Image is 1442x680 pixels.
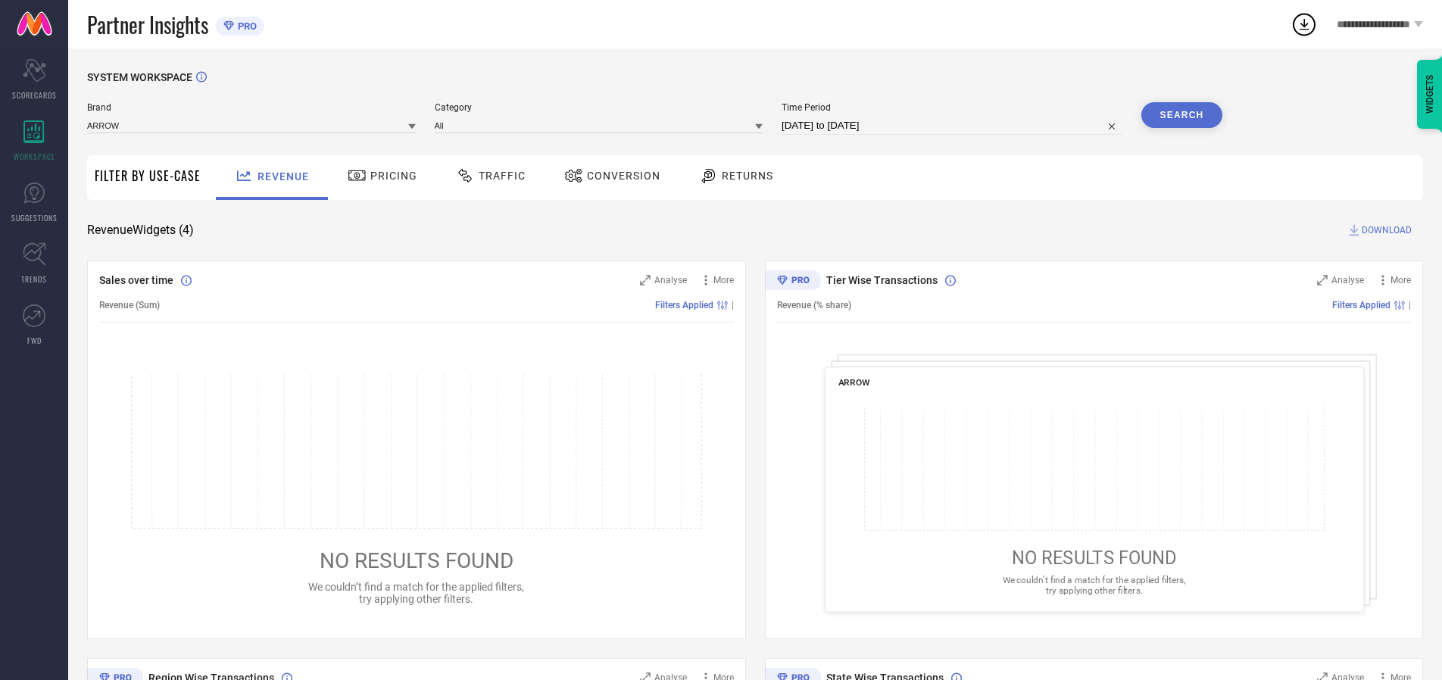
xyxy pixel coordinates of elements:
[234,20,257,32] span: PRO
[1390,275,1411,285] span: More
[99,300,160,310] span: Revenue (Sum)
[782,117,1122,135] input: Select time period
[11,212,58,223] span: SUGGESTIONS
[14,151,55,162] span: WORKSPACE
[1332,300,1390,310] span: Filters Applied
[435,102,763,113] span: Category
[722,170,773,182] span: Returns
[1141,102,1223,128] button: Search
[782,102,1122,113] span: Time Period
[1362,223,1412,238] span: DOWNLOAD
[308,581,524,605] span: We couldn’t find a match for the applied filters, try applying other filters.
[370,170,417,182] span: Pricing
[1002,575,1185,595] span: We couldn’t find a match for the applied filters, try applying other filters.
[87,71,192,83] span: SYSTEM WORKSPACE
[87,102,416,113] span: Brand
[587,170,660,182] span: Conversion
[1317,275,1328,285] svg: Zoom
[640,275,651,285] svg: Zoom
[838,377,869,388] span: ARROW
[21,273,47,285] span: TRENDS
[765,270,821,293] div: Premium
[320,548,513,573] span: NO RESULTS FOUND
[1291,11,1318,38] div: Open download list
[99,274,173,286] span: Sales over time
[655,300,713,310] span: Filters Applied
[1409,300,1411,310] span: |
[27,335,42,346] span: FWD
[1011,547,1176,569] span: NO RESULTS FOUND
[95,167,201,185] span: Filter By Use-Case
[257,170,309,182] span: Revenue
[479,170,526,182] span: Traffic
[777,300,851,310] span: Revenue (% share)
[87,9,208,40] span: Partner Insights
[12,89,57,101] span: SCORECARDS
[713,275,734,285] span: More
[732,300,734,310] span: |
[826,274,938,286] span: Tier Wise Transactions
[654,275,687,285] span: Analyse
[87,223,194,238] span: Revenue Widgets ( 4 )
[1331,275,1364,285] span: Analyse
